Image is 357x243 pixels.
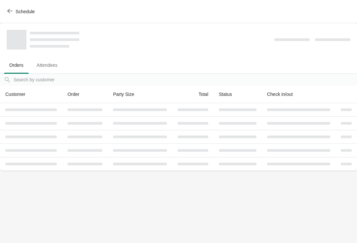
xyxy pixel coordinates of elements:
[16,9,35,14] span: Schedule
[108,86,172,103] th: Party Size
[4,59,29,71] span: Orders
[62,86,108,103] th: Order
[31,59,63,71] span: Attendees
[3,6,40,18] button: Schedule
[214,86,262,103] th: Status
[172,86,214,103] th: Total
[13,74,357,86] input: Search by customer
[262,86,336,103] th: Check in/out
